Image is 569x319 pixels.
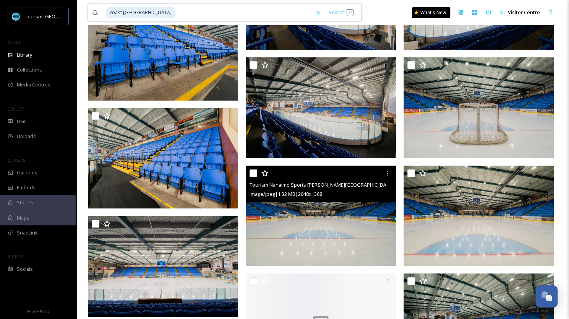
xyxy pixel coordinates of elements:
a: Visitor Centre [495,5,544,20]
span: Privacy Policy [27,309,49,314]
div: Search [325,5,357,20]
a: Privacy Policy [27,306,49,315]
span: COLLECT [8,106,24,112]
span: Stories [17,199,33,206]
span: SnapLink [17,229,38,236]
span: coast [GEOGRAPHIC_DATA] [106,7,175,18]
img: Tourism Nanaimo Sports Frank Crane Arena (1).jpg [246,57,396,158]
button: Open Chat [535,285,558,308]
span: Uploads [17,133,36,140]
img: Tourism Nanaimo Sports Frank Crane Arena (5).jpg [88,216,238,317]
img: Tourism Nanaimo Sports Frank Crane Arena (8).jpg [88,108,238,209]
span: UGC [17,118,27,125]
span: Socials [17,265,33,273]
img: Tourism Nanaimo Sports Frank Crane Arena (40).jpg [246,165,396,266]
span: Tourism [GEOGRAPHIC_DATA] [24,13,92,20]
a: What's New [412,7,450,18]
span: Visitor Centre [508,9,540,16]
span: Maps [17,214,29,221]
span: WIDGETS [8,157,25,163]
span: Library [17,51,32,59]
span: Media Centres [17,81,50,88]
span: Tourism Nanaimo Sports [PERSON_NAME][GEOGRAPHIC_DATA] (40).jpg [250,181,411,188]
img: Tourism Nanaimo Sports Frank Crane Arena (39).jpg [404,165,554,266]
img: Tourism Nanaimo Sports Frank Crane Arena (42).jpg [404,57,554,158]
span: MEDIA [8,39,21,45]
img: tourism_nanaimo_logo.jpeg [12,13,20,20]
span: image/jpeg | 1.32 MB | 2048 x 1368 [250,190,322,197]
span: Galleries [17,169,37,176]
span: SOCIALS [8,254,23,259]
span: Embeds [17,184,36,191]
span: Collections [17,66,42,73]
